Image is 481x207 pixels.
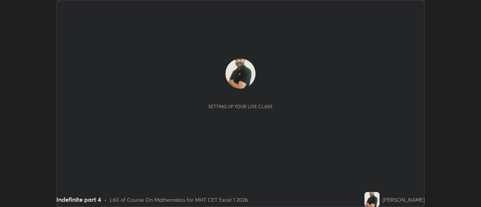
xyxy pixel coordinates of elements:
[365,192,380,207] img: d3a77f6480ef436aa699e2456eb71494.jpg
[208,104,272,109] div: Setting up your live class
[56,195,101,204] div: Indefinite part 4
[104,196,107,204] div: •
[383,196,425,204] div: [PERSON_NAME]
[110,196,248,204] div: L60 of Course On Mathematics for MHT CET Excel 1 2026
[225,59,256,89] img: d3a77f6480ef436aa699e2456eb71494.jpg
